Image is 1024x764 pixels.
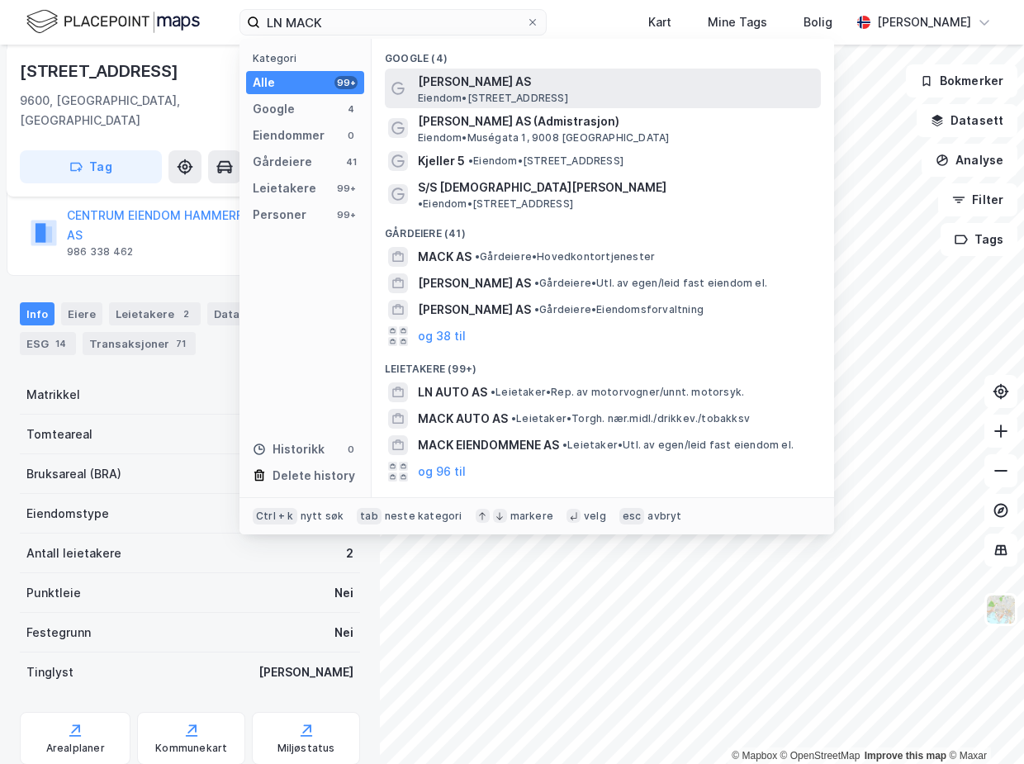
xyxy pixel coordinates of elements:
[385,510,462,523] div: neste kategori
[253,205,306,225] div: Personer
[61,302,102,325] div: Eiere
[357,508,382,524] div: tab
[26,385,80,405] div: Matrikkel
[253,439,325,459] div: Historikk
[372,349,834,379] div: Leietakere (99+)
[178,306,194,322] div: 2
[418,151,465,171] span: Kjeller 5
[20,302,55,325] div: Info
[253,508,297,524] div: Ctrl + k
[418,435,559,455] span: MACK EIENDOMMENE AS
[938,183,1017,216] button: Filter
[26,464,121,484] div: Bruksareal (BRA)
[334,583,353,603] div: Nei
[20,150,162,183] button: Tag
[26,543,121,563] div: Antall leietakere
[207,302,269,325] div: Datasett
[26,583,81,603] div: Punktleie
[534,277,767,290] span: Gårdeiere • Utl. av egen/leid fast eiendom el.
[334,623,353,643] div: Nei
[253,126,325,145] div: Eiendommer
[534,303,539,316] span: •
[301,510,344,523] div: nytt søk
[67,245,133,259] div: 986 338 462
[648,12,671,32] div: Kart
[708,12,767,32] div: Mine Tags
[922,144,1017,177] button: Analyse
[334,182,358,195] div: 99+
[418,112,814,131] span: [PERSON_NAME] AS (Admistrasjon)
[906,64,1017,97] button: Bokmerker
[52,335,69,352] div: 14
[985,594,1017,625] img: Z
[372,39,834,69] div: Google (4)
[917,104,1017,137] button: Datasett
[20,91,258,130] div: 9600, [GEOGRAPHIC_DATA], [GEOGRAPHIC_DATA]
[253,152,312,172] div: Gårdeiere
[418,92,568,105] span: Eiendom • [STREET_ADDRESS]
[109,302,201,325] div: Leietakere
[475,250,480,263] span: •
[468,154,473,167] span: •
[346,543,353,563] div: 2
[273,466,355,486] div: Delete history
[534,277,539,289] span: •
[418,197,573,211] span: Eiendom • [STREET_ADDRESS]
[26,504,109,524] div: Eiendomstype
[344,443,358,456] div: 0
[344,129,358,142] div: 0
[46,742,105,755] div: Arealplaner
[732,750,777,762] a: Mapbox
[865,750,946,762] a: Improve this map
[253,99,295,119] div: Google
[20,332,76,355] div: ESG
[155,742,227,755] div: Kommunekart
[372,485,834,515] div: Personer (99+)
[804,12,832,32] div: Bolig
[941,223,1017,256] button: Tags
[941,685,1024,764] iframe: Chat Widget
[258,662,353,682] div: [PERSON_NAME]
[418,247,472,267] span: MACK AS
[584,510,606,523] div: velg
[418,462,466,482] button: og 96 til
[26,662,73,682] div: Tinglyst
[334,76,358,89] div: 99+
[253,52,364,64] div: Kategori
[344,102,358,116] div: 4
[418,409,508,429] span: MACK AUTO AS
[562,439,794,452] span: Leietaker • Utl. av egen/leid fast eiendom el.
[26,623,91,643] div: Festegrunn
[418,178,666,197] span: S/S [DEMOGRAPHIC_DATA][PERSON_NAME]
[26,7,200,36] img: logo.f888ab2527a4732fd821a326f86c7f29.svg
[344,155,358,168] div: 41
[260,10,526,35] input: Søk på adresse, matrikkel, gårdeiere, leietakere eller personer
[491,386,744,399] span: Leietaker • Rep. av motorvogner/unnt. motorsyk.
[334,208,358,221] div: 99+
[511,412,516,425] span: •
[418,72,814,92] span: [PERSON_NAME] AS
[418,131,669,145] span: Eiendom • Muségata 1, 9008 [GEOGRAPHIC_DATA]
[253,178,316,198] div: Leietakere
[83,332,196,355] div: Transaksjoner
[468,154,623,168] span: Eiendom • [STREET_ADDRESS]
[511,412,750,425] span: Leietaker • Torgh. nær.midl./drikkev./tobakksv
[277,742,335,755] div: Miljøstatus
[510,510,553,523] div: markere
[26,425,92,444] div: Tomteareal
[418,326,466,346] button: og 38 til
[20,58,182,84] div: [STREET_ADDRESS]
[491,386,495,398] span: •
[372,214,834,244] div: Gårdeiere (41)
[534,303,704,316] span: Gårdeiere • Eiendomsforvaltning
[418,382,487,402] span: LN AUTO AS
[562,439,567,451] span: •
[475,250,655,263] span: Gårdeiere • Hovedkontortjenester
[173,335,189,352] div: 71
[780,750,860,762] a: OpenStreetMap
[647,510,681,523] div: avbryt
[418,273,531,293] span: [PERSON_NAME] AS
[877,12,971,32] div: [PERSON_NAME]
[619,508,645,524] div: esc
